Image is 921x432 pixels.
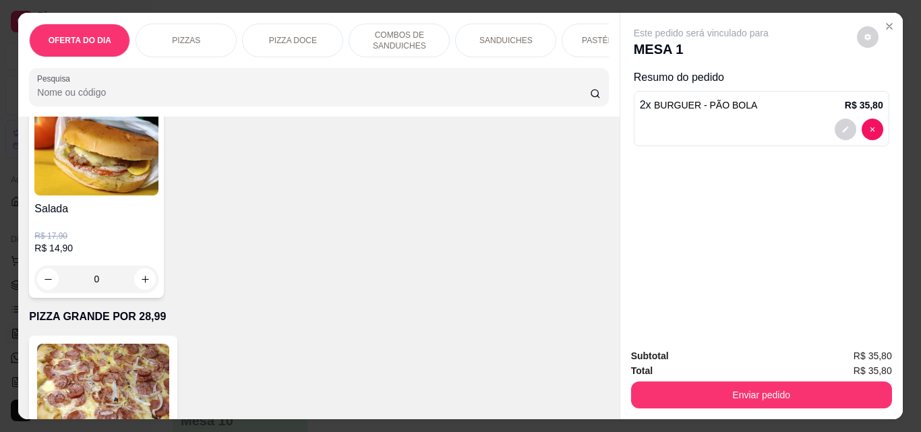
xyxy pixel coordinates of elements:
[854,363,892,378] span: R$ 35,80
[34,230,158,241] p: R$ 17,90
[34,111,158,195] img: product-image
[835,119,856,140] button: decrease-product-quantity
[634,26,769,40] p: Este pedido será vinculado para
[631,381,892,408] button: Enviar pedido
[37,86,590,99] input: Pesquisa
[634,69,889,86] p: Resumo do pedido
[269,35,317,46] p: PIZZA DOCE
[29,309,608,325] p: PIZZA GRANDE POR 28,99
[34,241,158,255] p: R$ 14,90
[49,35,111,46] p: OFERTA DO DIA
[845,98,883,112] p: R$ 35,80
[582,35,643,46] p: PASTÉIS (14cm)
[360,30,438,51] p: COMBOS DE SANDUICHES
[631,365,653,376] strong: Total
[879,16,900,37] button: Close
[631,350,669,361] strong: Subtotal
[34,201,158,217] h4: Salada
[857,26,879,48] button: decrease-product-quantity
[479,35,533,46] p: SANDUICHES
[862,119,883,140] button: decrease-product-quantity
[634,40,769,59] p: MESA 1
[172,35,200,46] p: PIZZAS
[854,348,892,363] span: R$ 35,80
[640,97,758,113] p: 2 x
[37,73,75,84] label: Pesquisa
[37,344,169,428] img: product-image
[654,100,757,111] span: BURGUER - PÃO BOLA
